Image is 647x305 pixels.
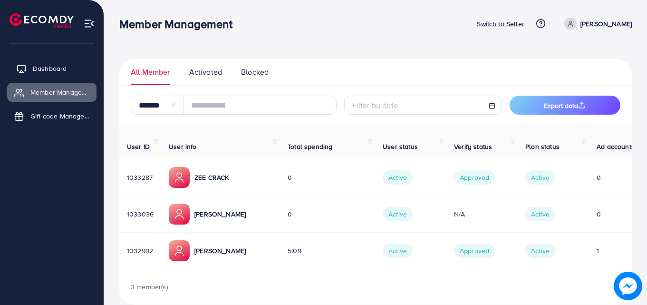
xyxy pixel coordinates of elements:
[30,88,89,97] span: Member Management
[525,170,555,185] span: Active
[597,173,601,182] span: 0
[169,204,190,225] img: ic-member-manager.00abd3e0.svg
[7,83,97,102] a: Member Management
[614,272,642,300] img: image
[189,67,222,78] span: Activated
[352,100,398,110] span: Filter by date
[288,209,292,219] span: 0
[131,282,168,292] span: 3 member(s)
[454,142,492,151] span: Verify status
[33,64,67,73] span: Dashboard
[241,67,269,78] span: Blocked
[84,18,95,29] img: menu
[194,172,229,183] p: ZEE CRACK
[597,142,635,151] span: Ad accounts
[7,59,97,78] a: Dashboard
[131,67,170,78] span: All Member
[169,167,190,188] img: ic-member-manager.00abd3e0.svg
[127,173,153,182] span: 1033287
[169,240,190,261] img: ic-member-manager.00abd3e0.svg
[383,142,418,151] span: User status
[525,244,555,258] span: Active
[510,96,621,115] button: Export data
[454,170,495,185] span: Approved
[383,207,413,221] span: Active
[544,101,586,110] span: Export data
[127,209,154,219] span: 1033036
[127,142,150,151] span: User ID
[127,246,153,256] span: 1032992
[288,246,301,256] span: 5.09
[525,207,555,221] span: Active
[597,246,599,256] span: 1
[169,142,196,151] span: User info
[454,244,495,258] span: Approved
[10,13,74,28] img: logo
[597,209,601,219] span: 0
[194,245,246,256] p: [PERSON_NAME]
[7,107,97,126] a: Gift code Management
[580,18,632,30] p: [PERSON_NAME]
[560,18,632,30] a: [PERSON_NAME]
[454,209,465,219] span: N/A
[288,173,292,182] span: 0
[383,244,413,258] span: Active
[30,111,89,121] span: Gift code Management
[194,208,246,220] p: [PERSON_NAME]
[288,142,332,151] span: Total spending
[477,18,524,30] p: Switch to Seller
[525,142,560,151] span: Plan status
[119,17,240,31] h3: Member Management
[383,170,413,185] span: Active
